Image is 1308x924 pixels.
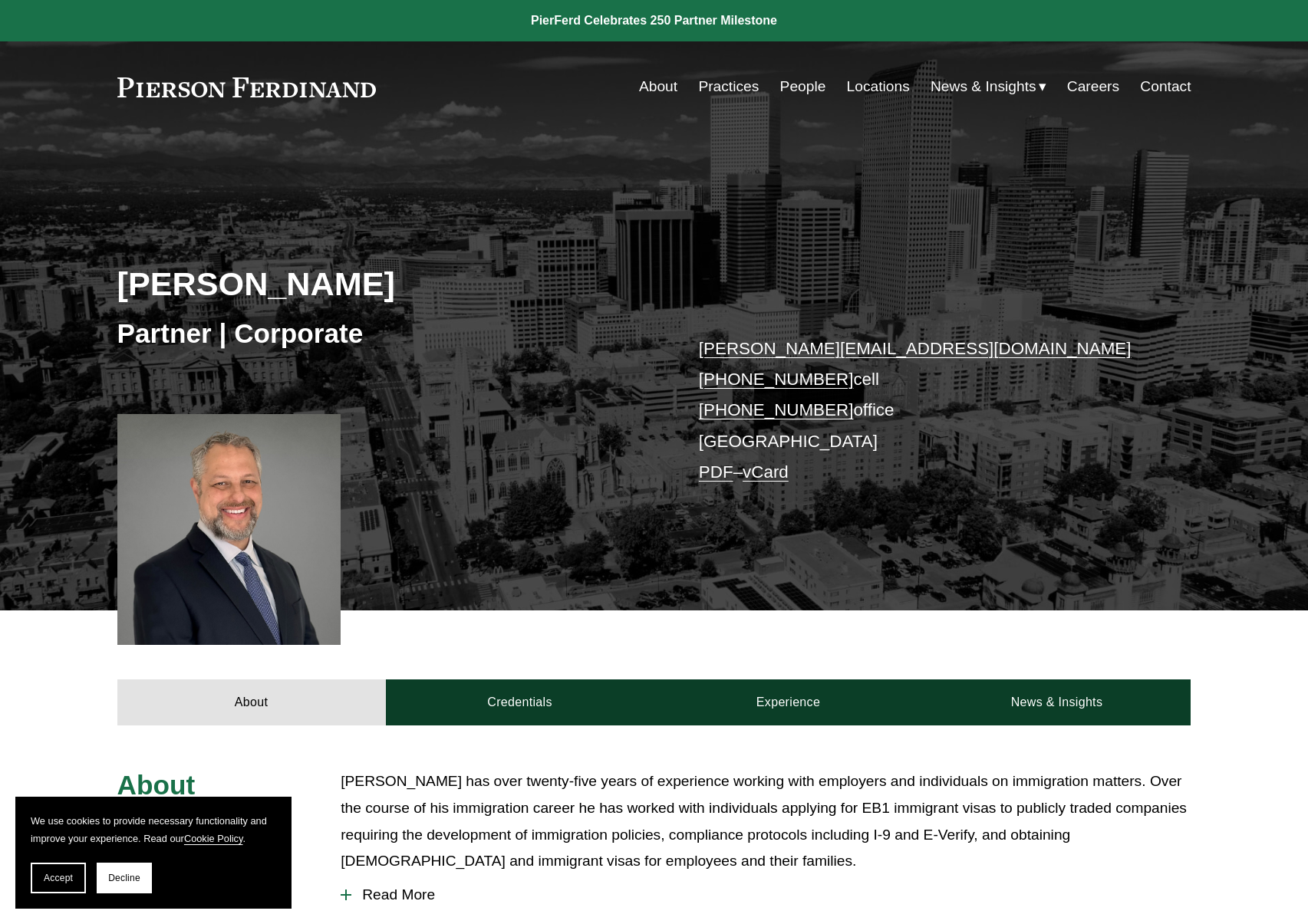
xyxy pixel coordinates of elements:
[117,679,386,725] a: About
[117,317,654,350] h3: Partner | Corporate
[922,679,1191,725] a: News & Insights
[31,863,86,893] button: Accept
[931,72,1046,101] a: folder dropdown
[341,875,1191,915] button: Read More
[44,873,73,883] span: Accept
[780,72,826,101] a: People
[699,339,1132,358] a: [PERSON_NAME][EMAIL_ADDRESS][DOMAIN_NAME]
[15,797,292,909] section: Cookie banner
[1140,72,1191,101] a: Contact
[699,370,854,389] a: [PHONE_NUMBER]
[341,768,1191,874] p: [PERSON_NAME] has over twenty-five years of experience working with employers and individuals on ...
[386,679,654,725] a: Credentials
[931,74,1036,100] span: News & Insights
[97,863,152,893] button: Decline
[699,334,1146,488] p: cell office [GEOGRAPHIC_DATA] –
[1067,72,1119,101] a: Careers
[108,873,140,883] span: Decline
[743,462,789,482] a: vCard
[847,72,910,101] a: Locations
[351,886,1191,903] span: Read More
[184,833,243,844] a: Cookie Policy
[117,264,654,304] h2: [PERSON_NAME]
[698,72,759,101] a: Practices
[31,812,276,847] p: We use cookies to provide necessary functionality and improve your experience. Read our .
[117,770,196,800] span: About
[639,72,677,101] a: About
[699,462,733,482] a: PDF
[654,679,923,725] a: Experience
[699,400,854,419] a: [PHONE_NUMBER]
